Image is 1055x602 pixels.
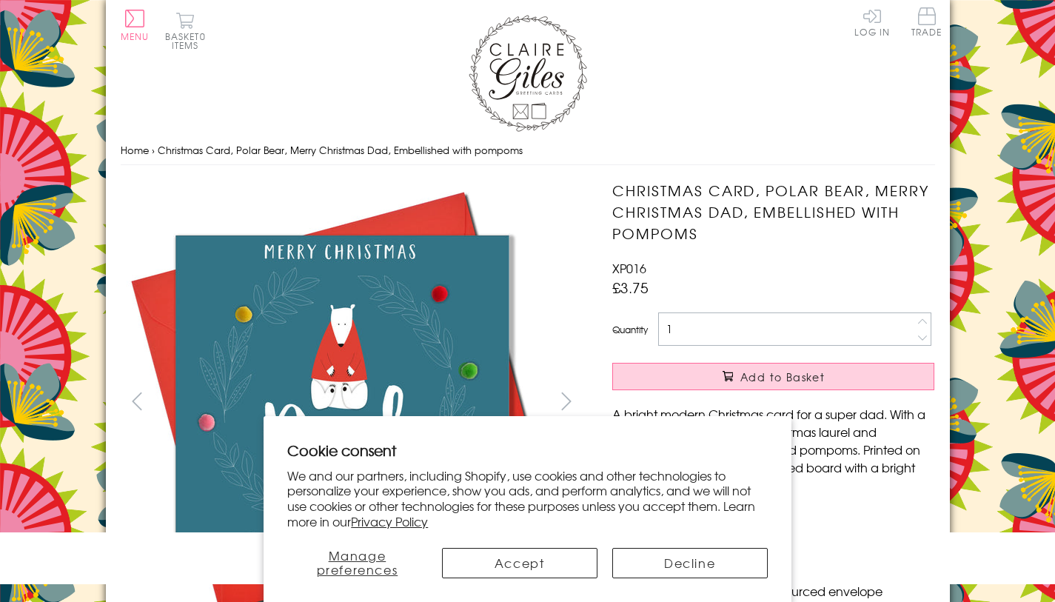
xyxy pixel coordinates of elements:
[442,548,597,578] button: Accept
[121,10,150,41] button: Menu
[612,259,646,277] span: XP016
[612,363,934,390] button: Add to Basket
[911,7,942,39] a: Trade
[740,369,825,384] span: Add to Basket
[121,384,154,418] button: prev
[612,180,934,244] h1: Christmas Card, Polar Bear, Merry Christmas Dad, Embellished with pompoms
[287,548,426,578] button: Manage preferences
[317,546,398,578] span: Manage preferences
[612,548,768,578] button: Decline
[121,30,150,43] span: Menu
[287,440,768,461] h2: Cookie consent
[121,136,935,166] nav: breadcrumbs
[549,384,583,418] button: next
[911,7,942,36] span: Trade
[287,468,768,529] p: We and our partners, including Shopify, use cookies and other technologies to personalize your ex...
[121,143,149,157] a: Home
[172,30,206,52] span: 0 items
[152,143,155,157] span: ›
[854,7,890,36] a: Log In
[612,277,649,298] span: £3.75
[612,405,934,494] p: A bright modern Christmas card for a super dad. With a polar bear surrounded by Christmas laurel ...
[165,12,206,50] button: Basket0 items
[612,323,648,336] label: Quantity
[469,15,587,132] img: Claire Giles Greetings Cards
[351,512,428,530] a: Privacy Policy
[158,143,523,157] span: Christmas Card, Polar Bear, Merry Christmas Dad, Embellished with pompoms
